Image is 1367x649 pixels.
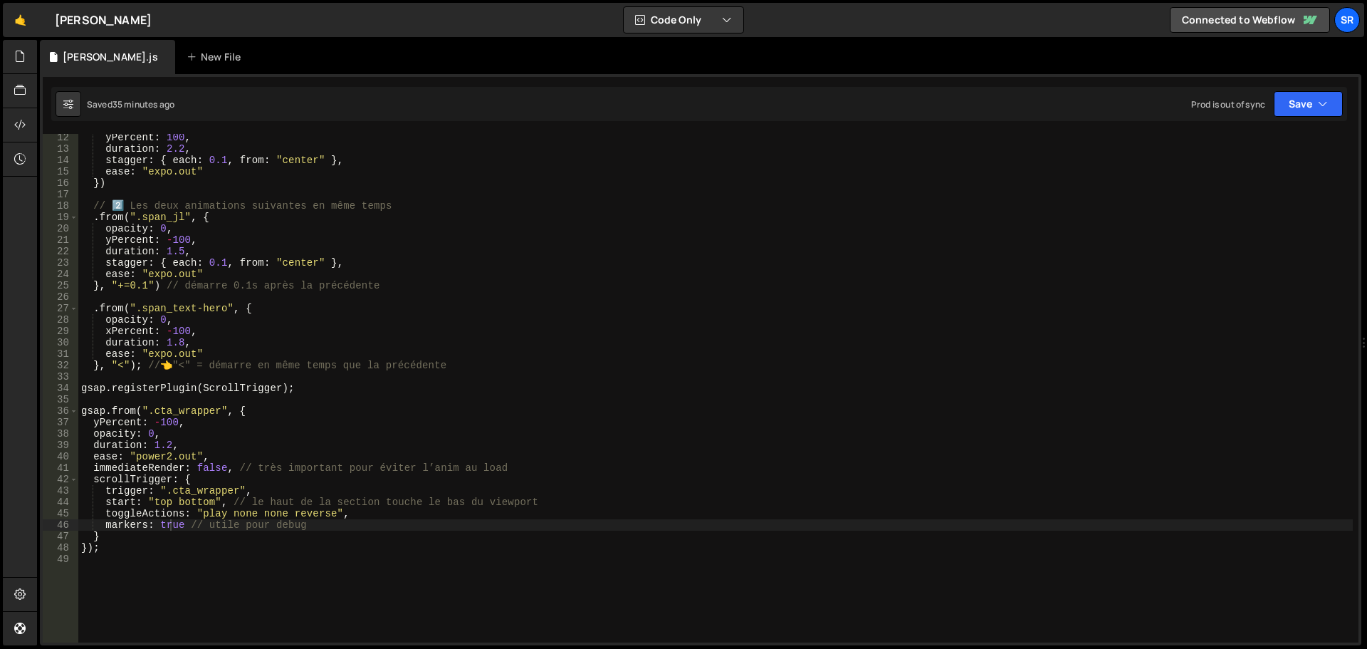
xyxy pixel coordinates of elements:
[43,485,78,497] div: 43
[43,166,78,177] div: 15
[43,200,78,212] div: 18
[43,462,78,474] div: 41
[87,98,174,110] div: Saved
[43,508,78,519] div: 45
[3,3,38,37] a: 🤙
[43,531,78,542] div: 47
[43,280,78,291] div: 25
[43,177,78,189] div: 16
[43,291,78,303] div: 26
[63,50,158,64] div: [PERSON_NAME].js
[43,497,78,508] div: 44
[1334,7,1360,33] a: SR
[43,451,78,462] div: 40
[43,554,78,565] div: 49
[1191,98,1265,110] div: Prod is out of sync
[1274,91,1343,117] button: Save
[43,428,78,440] div: 38
[43,417,78,428] div: 37
[43,314,78,326] div: 28
[43,383,78,394] div: 34
[43,303,78,314] div: 27
[43,348,78,360] div: 31
[43,257,78,269] div: 23
[43,223,78,234] div: 20
[43,371,78,383] div: 33
[43,440,78,451] div: 39
[55,11,152,28] div: [PERSON_NAME]
[624,7,743,33] button: Code Only
[43,143,78,155] div: 13
[43,155,78,166] div: 14
[43,519,78,531] div: 46
[43,246,78,257] div: 22
[43,474,78,485] div: 42
[43,337,78,348] div: 30
[43,269,78,280] div: 24
[112,98,174,110] div: 35 minutes ago
[43,326,78,337] div: 29
[187,50,246,64] div: New File
[43,360,78,371] div: 32
[43,405,78,417] div: 36
[43,212,78,223] div: 19
[43,394,78,405] div: 35
[43,234,78,246] div: 21
[1170,7,1330,33] a: Connected to Webflow
[43,542,78,554] div: 48
[43,189,78,200] div: 17
[43,132,78,143] div: 12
